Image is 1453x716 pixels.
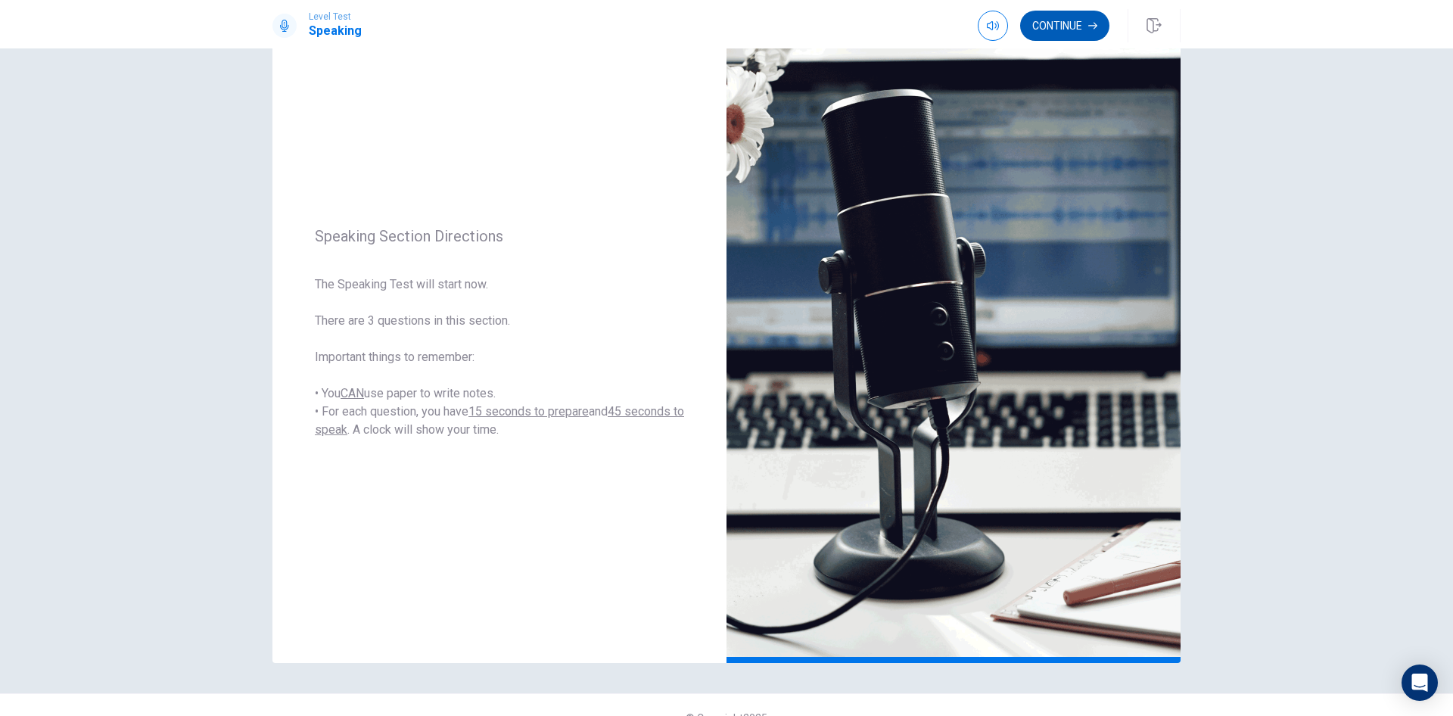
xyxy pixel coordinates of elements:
h1: Speaking [309,22,362,40]
img: speaking intro [726,3,1181,663]
div: Open Intercom Messenger [1402,665,1438,701]
button: Continue [1020,11,1109,41]
u: CAN [341,386,364,400]
span: The Speaking Test will start now. There are 3 questions in this section. Important things to reme... [315,276,684,439]
span: Speaking Section Directions [315,227,684,245]
u: 15 seconds to prepare [468,404,589,419]
span: Level Test [309,11,362,22]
